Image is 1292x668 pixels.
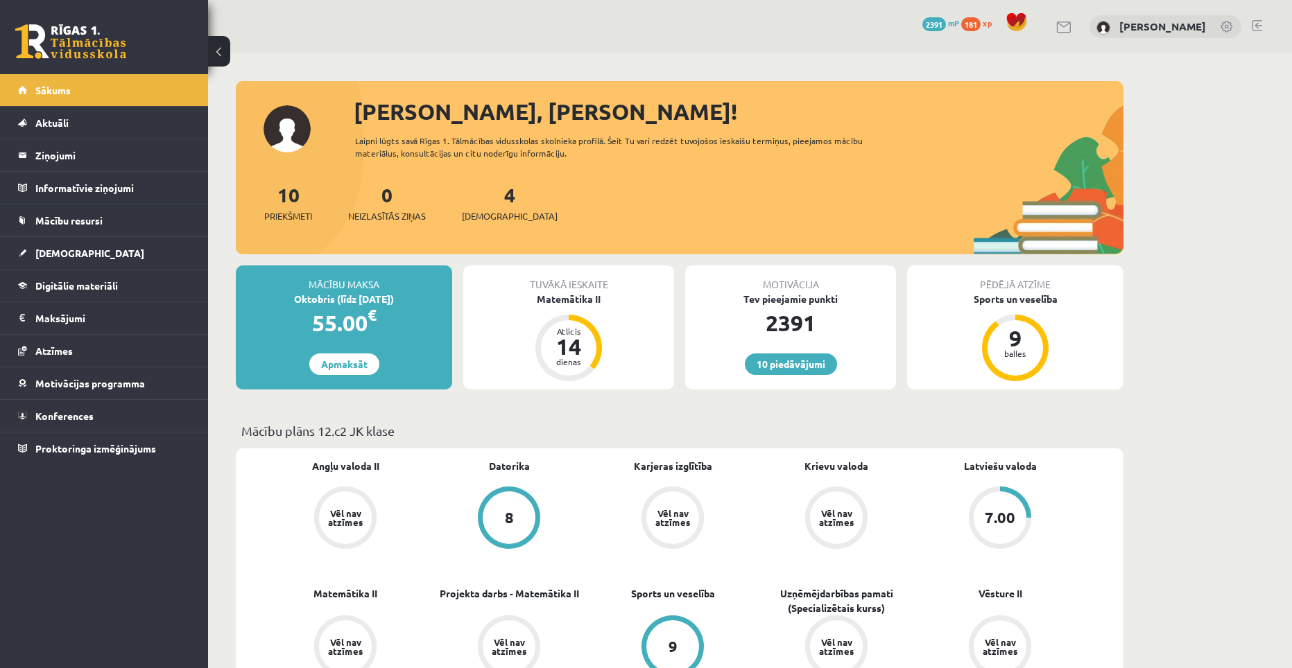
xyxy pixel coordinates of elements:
a: Projekta darbs - Matemātika II [440,586,579,601]
a: Sākums [18,74,191,106]
div: Vēl nav atzīmes [817,509,856,527]
div: Oktobris (līdz [DATE]) [236,292,452,306]
a: Proktoringa izmēģinājums [18,432,191,464]
a: Aktuāli [18,107,191,139]
a: [PERSON_NAME] [1119,19,1206,33]
a: Konferences [18,400,191,432]
span: mP [948,17,959,28]
a: Vēsture II [979,586,1022,601]
a: Rīgas 1. Tālmācības vidusskola [15,24,126,59]
a: Motivācijas programma [18,367,191,399]
legend: Informatīvie ziņojumi [35,172,191,204]
div: Vēl nav atzīmes [817,638,856,656]
a: Matemātika II Atlicis 14 dienas [463,292,674,383]
span: Mācību resursi [35,214,103,227]
span: xp [983,17,992,28]
a: Sports un veselība 9 balles [907,292,1123,383]
a: 8 [427,486,591,552]
div: Motivācija [685,265,896,292]
a: Datorika [489,459,530,473]
div: 7.00 [985,510,1015,525]
span: Proktoringa izmēģinājums [35,442,156,455]
a: 2391 mP [922,17,959,28]
a: Angļu valoda II [312,459,379,473]
span: Konferences [35,410,94,422]
a: Uzņēmējdarbības pamati (Specializētais kurss) [755,586,918,615]
span: Sākums [35,84,71,96]
div: Pēdējā atzīme [907,265,1123,292]
legend: Ziņojumi [35,139,191,171]
span: Atzīmes [35,344,73,357]
div: dienas [548,358,589,366]
div: 9 [669,639,678,654]
a: Maksājumi [18,302,191,334]
a: Mācību resursi [18,204,191,236]
p: Mācību plāns 12.c2 JK klase [241,421,1118,440]
div: Mācību maksa [236,265,452,292]
a: Vēl nav atzīmes [591,486,755,552]
legend: Maksājumi [35,302,191,334]
a: 0Neizlasītās ziņas [348,182,426,223]
a: Atzīmes [18,335,191,367]
a: Sports un veselība [631,586,715,601]
span: 181 [961,17,981,31]
div: Vēl nav atzīmes [653,509,692,527]
a: 181 xp [961,17,999,28]
div: Tuvākā ieskaite [463,265,674,292]
div: Atlicis [548,327,589,335]
a: Ziņojumi [18,139,191,171]
div: 9 [994,327,1036,349]
a: Karjeras izglītība [634,459,712,473]
a: 10 piedāvājumi [745,353,837,375]
img: Rauls Sakne [1096,21,1110,35]
a: [DEMOGRAPHIC_DATA] [18,237,191,269]
span: Aktuāli [35,116,69,129]
a: Krievu valoda [804,459,868,473]
span: Neizlasītās ziņas [348,209,426,223]
a: Informatīvie ziņojumi [18,172,191,204]
div: Matemātika II [463,292,674,306]
div: [PERSON_NAME], [PERSON_NAME]! [354,95,1123,128]
a: 7.00 [918,486,1082,552]
a: Matemātika II [313,586,377,601]
a: Latviešu valoda [964,459,1037,473]
div: balles [994,349,1036,358]
span: € [368,305,377,325]
div: 55.00 [236,306,452,340]
div: 2391 [685,306,896,340]
span: Motivācijas programma [35,377,145,389]
a: Apmaksāt [309,353,379,375]
a: 10Priekšmeti [264,182,312,223]
div: Vēl nav atzīmes [326,509,365,527]
span: [DEMOGRAPHIC_DATA] [462,209,558,223]
div: 14 [548,335,589,358]
div: Vēl nav atzīmes [490,638,528,656]
div: 8 [505,510,514,525]
div: Tev pieejamie punkti [685,292,896,306]
a: Vēl nav atzīmes [755,486,918,552]
span: Priekšmeti [264,209,312,223]
span: [DEMOGRAPHIC_DATA] [35,247,144,259]
div: Sports un veselība [907,292,1123,306]
div: Laipni lūgts savā Rīgas 1. Tālmācības vidusskolas skolnieka profilā. Šeit Tu vari redzēt tuvojošo... [355,134,888,159]
a: Vēl nav atzīmes [264,486,427,552]
span: 2391 [922,17,946,31]
a: 4[DEMOGRAPHIC_DATA] [462,182,558,223]
div: Vēl nav atzīmes [326,638,365,656]
div: Vēl nav atzīmes [981,638,1019,656]
a: Digitālie materiāli [18,270,191,301]
span: Digitālie materiāli [35,279,118,292]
